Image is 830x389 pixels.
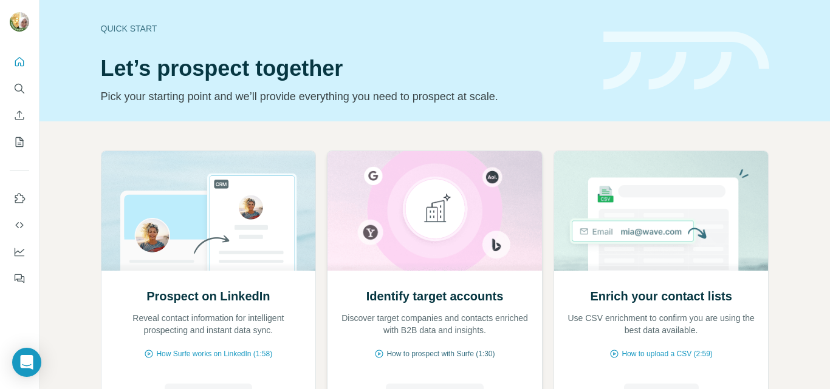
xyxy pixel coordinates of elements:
[366,288,504,305] h2: Identify target accounts
[10,131,29,153] button: My lists
[10,241,29,263] button: Dashboard
[10,78,29,100] button: Search
[101,88,589,105] p: Pick your starting point and we’ll provide everything you need to prospect at scale.
[327,151,543,271] img: Identify target accounts
[146,288,270,305] h2: Prospect on LinkedIn
[386,348,495,359] span: How to prospect with Surfe (1:30)
[590,288,732,305] h2: Enrich your contact lists
[10,104,29,126] button: Enrich CSV
[10,12,29,32] img: Avatar
[101,151,317,271] img: Prospect on LinkedIn
[603,32,769,90] img: banner
[566,312,756,336] p: Use CSV enrichment to confirm you are using the best data available.
[101,56,589,81] h1: Let’s prospect together
[10,51,29,73] button: Quick start
[10,188,29,209] button: Use Surfe on LinkedIn
[10,268,29,289] button: Feedback
[12,348,41,377] div: Open Intercom Messenger
[114,312,304,336] p: Reveal contact information for intelligent prospecting and instant data sync.
[101,22,589,35] div: Quick start
[10,214,29,236] button: Use Surfe API
[340,312,530,336] p: Discover target companies and contacts enriched with B2B data and insights.
[156,348,272,359] span: How Surfe works on LinkedIn (1:58)
[622,348,712,359] span: How to upload a CSV (2:59)
[554,151,769,271] img: Enrich your contact lists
